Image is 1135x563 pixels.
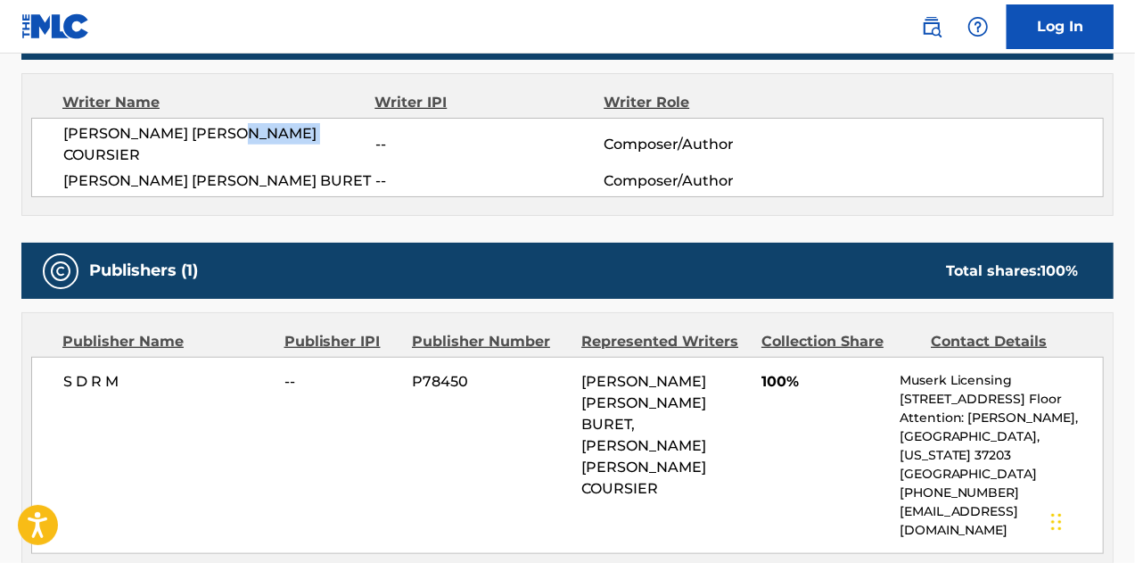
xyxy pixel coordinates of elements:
[412,371,568,393] span: P78450
[967,16,989,37] img: help
[960,9,996,45] div: Help
[375,170,605,192] span: --
[50,261,71,282] img: Publishers
[412,331,568,352] div: Publisher Number
[63,123,375,166] span: [PERSON_NAME] [PERSON_NAME] COURSIER
[761,371,886,393] span: 100%
[604,170,811,192] span: Composer/Author
[900,484,1103,502] p: [PHONE_NUMBER]
[63,371,271,393] span: S D R M
[900,465,1103,484] p: [GEOGRAPHIC_DATA]
[1051,495,1062,549] div: Drag
[914,9,950,45] a: Public Search
[284,331,399,352] div: Publisher IPI
[62,92,374,113] div: Writer Name
[1040,262,1078,279] span: 100 %
[1046,477,1135,563] iframe: Chat Widget
[946,261,1078,282] div: Total shares:
[62,331,271,352] div: Publisher Name
[931,331,1087,352] div: Contact Details
[900,502,1103,540] p: [EMAIL_ADDRESS][DOMAIN_NAME]
[900,390,1103,427] p: [STREET_ADDRESS] Floor Attention: [PERSON_NAME],
[375,134,605,155] span: --
[21,13,90,39] img: MLC Logo
[900,427,1103,465] p: [GEOGRAPHIC_DATA], [US_STATE] 37203
[1007,4,1114,49] a: Log In
[581,331,748,352] div: Represented Writers
[604,134,811,155] span: Composer/Author
[604,92,812,113] div: Writer Role
[89,261,198,281] h5: Publishers (1)
[761,331,917,352] div: Collection Share
[374,92,604,113] div: Writer IPI
[63,170,375,192] span: [PERSON_NAME] [PERSON_NAME] BURET
[900,371,1103,390] p: Muserk Licensing
[284,371,399,393] span: --
[581,373,706,497] span: [PERSON_NAME] [PERSON_NAME] BURET, [PERSON_NAME] [PERSON_NAME] COURSIER
[921,16,942,37] img: search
